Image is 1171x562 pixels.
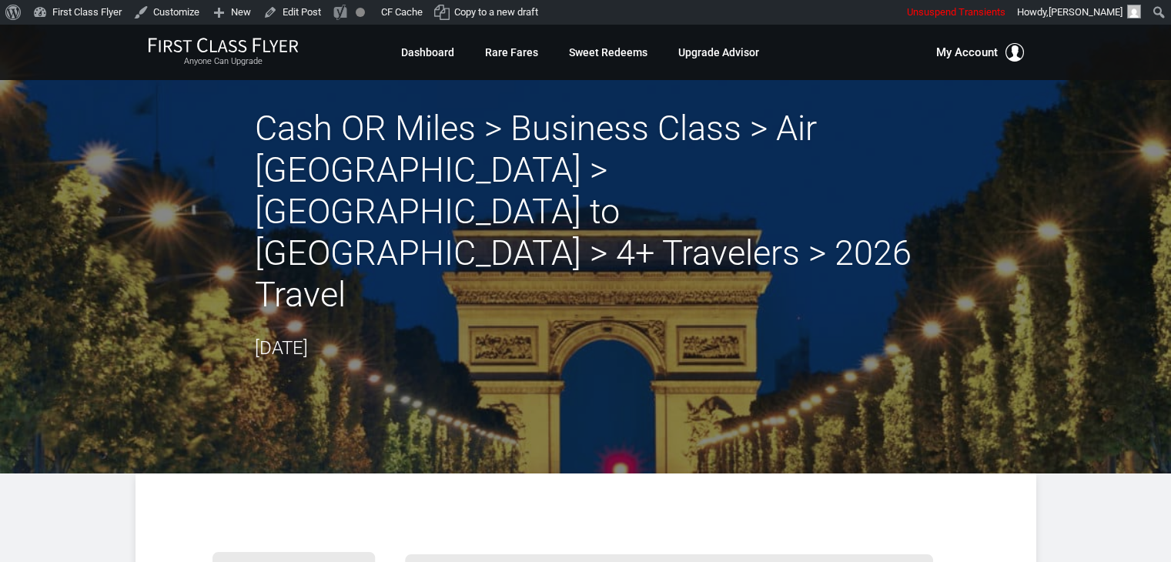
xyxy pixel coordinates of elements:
[569,38,647,66] a: Sweet Redeems
[148,56,299,67] small: Anyone Can Upgrade
[678,38,759,66] a: Upgrade Advisor
[148,37,299,68] a: First Class FlyerAnyone Can Upgrade
[148,37,299,53] img: First Class Flyer
[255,337,308,359] time: [DATE]
[907,6,1005,18] span: Unsuspend Transients
[936,43,1024,62] button: My Account
[485,38,538,66] a: Rare Fares
[936,43,998,62] span: My Account
[255,108,917,316] h2: Cash OR Miles > Business Class > Air [GEOGRAPHIC_DATA] > [GEOGRAPHIC_DATA] to [GEOGRAPHIC_DATA] >...
[401,38,454,66] a: Dashboard
[1049,6,1122,18] span: [PERSON_NAME]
